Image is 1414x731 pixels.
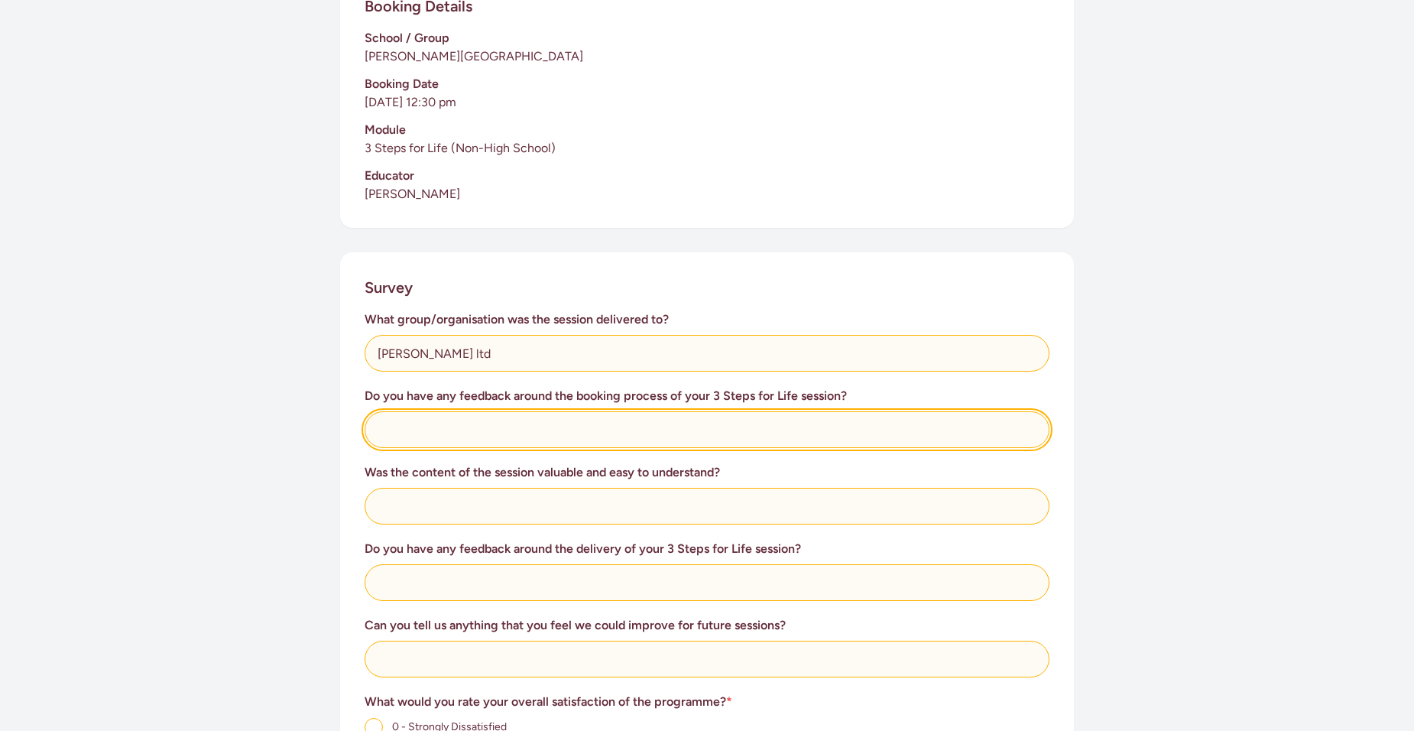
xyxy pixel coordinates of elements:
h3: School / Group [365,29,1049,47]
h3: Was the content of the session valuable and easy to understand? [365,463,1049,482]
h3: What would you rate your overall satisfaction of the programme? [365,693,1049,711]
h3: Can you tell us anything that you feel we could improve for future sessions? [365,616,1049,635]
h3: Module [365,121,1049,139]
p: [PERSON_NAME] [365,185,1049,203]
h3: What group/organisation was the session delivered to? [365,310,1049,329]
h2: Survey [365,277,413,298]
h3: Booking Date [365,75,1049,93]
p: [DATE] 12:30 pm [365,93,1049,112]
h3: Do you have any feedback around the delivery of your 3 Steps for Life session? [365,540,1049,558]
h3: Do you have any feedback around the booking process of your 3 Steps for Life session? [365,387,1049,405]
p: 3 Steps for Life (Non-High School) [365,139,1049,158]
p: [PERSON_NAME][GEOGRAPHIC_DATA] [365,47,1049,66]
h3: Educator [365,167,1049,185]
